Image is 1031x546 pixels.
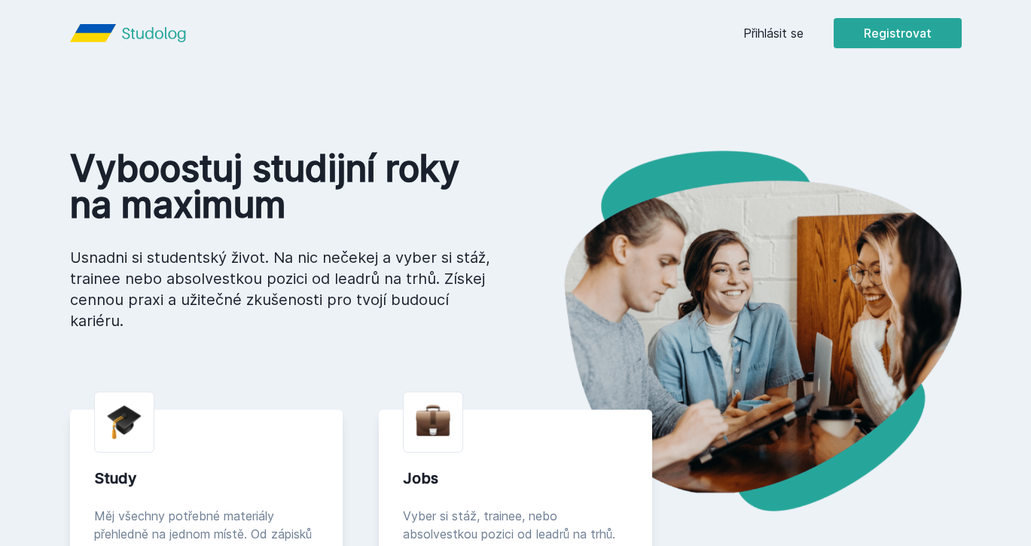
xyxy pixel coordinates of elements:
[94,468,319,489] div: Study
[834,18,962,48] button: Registrovat
[70,151,492,223] h1: Vyboostuj studijní roky na maximum
[516,151,962,511] img: hero.png
[743,24,804,42] a: Přihlásit se
[107,404,142,440] img: graduation-cap.png
[70,247,492,331] p: Usnadni si studentský život. Na nic nečekej a vyber si stáž, trainee nebo absolvestkou pozici od ...
[416,401,450,440] img: briefcase.png
[403,468,628,489] div: Jobs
